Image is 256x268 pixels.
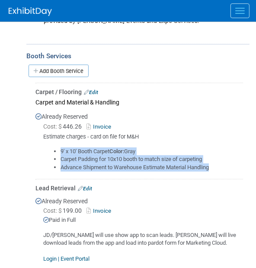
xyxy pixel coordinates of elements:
[29,65,89,77] a: Add Booth Service
[35,184,243,192] div: Lead Retrieval
[43,217,243,225] div: Paid in Full
[86,123,115,130] a: Invoice
[61,155,243,164] li: Carpet Padding for 10x10 booth to match size of carpeting
[230,3,250,18] button: Menu
[43,208,63,214] span: Cost: $
[26,51,250,61] div: Booth Services
[84,89,98,95] a: Edit
[43,208,85,214] span: 199.00
[35,96,243,108] div: Carpet and Material & Handling
[9,7,52,16] img: ExhibitDay
[43,133,243,141] div: Estimate charges - card on file for M&H
[43,123,85,130] span: 446.26
[35,108,243,172] div: Already Reserved
[35,88,243,96] div: Carpet / Flooring
[43,256,90,262] a: Login | Event Portal
[86,208,115,214] a: Invoice
[61,164,243,172] li: Advance Shipment to Warehouse Estimate Material Handling
[78,186,92,192] a: Edit
[61,148,243,156] li: 9' x 10' Booth Carpet Gray
[109,148,124,154] b: Color:
[43,123,63,130] span: Cost: $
